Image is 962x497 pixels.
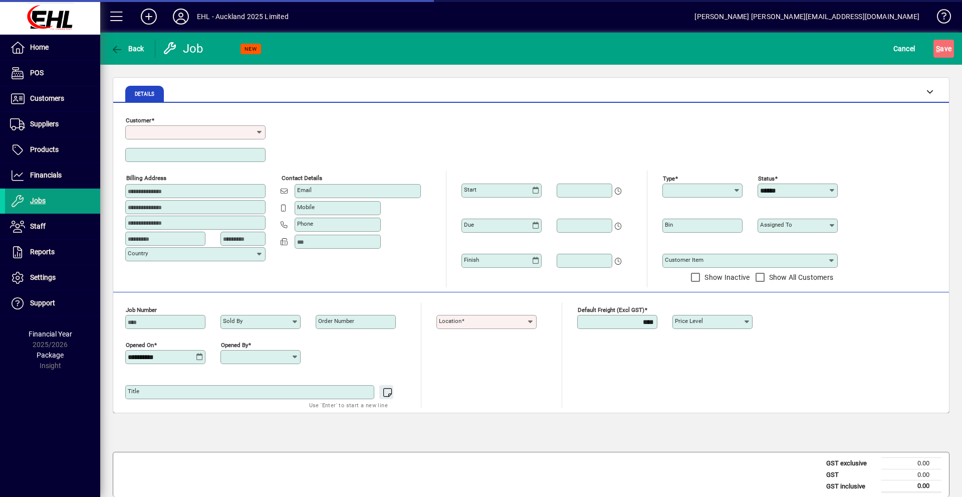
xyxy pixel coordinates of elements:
[933,40,954,58] button: Save
[821,458,881,469] td: GST exclusive
[665,221,673,228] mat-label: Bin
[309,399,388,411] mat-hint: Use 'Enter' to start a new line
[126,117,151,124] mat-label: Customer
[578,306,644,313] mat-label: Default Freight (excl GST)
[221,342,248,349] mat-label: Opened by
[5,265,100,290] a: Settings
[767,272,834,282] label: Show All Customers
[5,35,100,60] a: Home
[464,221,474,228] mat-label: Due
[893,41,915,57] span: Cancel
[5,86,100,111] a: Customers
[126,306,157,313] mat-label: Job number
[702,272,750,282] label: Show Inactive
[439,317,461,324] mat-label: Location
[297,220,313,227] mat-label: Phone
[30,299,55,307] span: Support
[5,214,100,239] a: Staff
[5,112,100,137] a: Suppliers
[297,187,312,194] mat-label: Email
[891,40,918,58] button: Cancel
[821,480,881,492] td: GST inclusive
[30,171,62,179] span: Financials
[165,8,197,26] button: Profile
[30,94,64,102] span: Customers
[464,256,479,263] mat-label: Finish
[30,69,44,77] span: POS
[163,41,205,57] div: Job
[758,175,775,182] mat-label: Status
[297,204,315,211] mat-label: Mobile
[128,250,148,257] mat-label: Country
[5,61,100,86] a: POS
[881,458,941,469] td: 0.00
[37,351,64,359] span: Package
[936,45,940,53] span: S
[5,137,100,162] a: Products
[135,92,154,97] span: Details
[30,43,49,51] span: Home
[5,163,100,188] a: Financials
[30,273,56,281] span: Settings
[881,469,941,480] td: 0.00
[936,41,951,57] span: ave
[30,145,59,153] span: Products
[30,197,46,205] span: Jobs
[5,240,100,265] a: Reports
[663,175,675,182] mat-label: Type
[675,317,703,324] mat-label: Price Level
[197,9,289,25] div: EHL - Auckland 2025 Limited
[760,221,792,228] mat-label: Assigned to
[5,291,100,316] a: Support
[133,8,165,26] button: Add
[30,120,59,128] span: Suppliers
[665,256,703,263] mat-label: Customer Item
[223,317,243,324] mat-label: Sold by
[128,388,139,395] mat-label: Title
[108,40,147,58] button: Back
[126,342,154,349] mat-label: Opened On
[30,248,55,256] span: Reports
[100,40,155,58] app-page-header-button: Back
[821,469,881,480] td: GST
[111,45,144,53] span: Back
[464,186,476,193] mat-label: Start
[245,46,257,52] span: NEW
[881,480,941,492] td: 0.00
[30,222,46,230] span: Staff
[929,2,949,35] a: Knowledge Base
[694,9,919,25] div: [PERSON_NAME] [PERSON_NAME][EMAIL_ADDRESS][DOMAIN_NAME]
[318,317,354,324] mat-label: Order number
[29,330,72,338] span: Financial Year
